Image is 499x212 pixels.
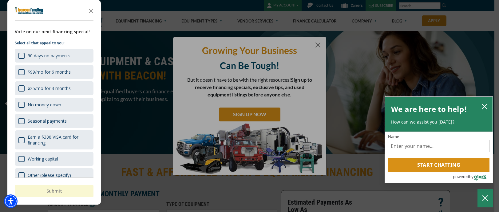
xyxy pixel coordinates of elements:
[15,28,93,35] div: Vote on our next financing special!
[469,173,473,181] span: by
[453,173,469,181] span: powered
[15,40,93,46] p: Select all that appeal to you:
[15,65,93,79] div: $99/mo for 6 months
[477,189,493,207] button: Close Chatbox
[28,102,61,108] div: No money down
[4,194,18,208] div: Accessibility Menu
[388,140,489,152] input: Name
[391,103,467,115] h2: We are here to help!
[15,98,93,112] div: No money down
[28,118,67,124] div: Seasonal payments
[15,114,93,128] div: Seasonal payments
[391,119,486,125] p: How can we assist you [DATE]?
[453,172,493,183] a: Powered by Olark
[28,85,71,91] div: $25/mo for 3 months
[28,156,58,162] div: Working capital
[85,4,97,17] button: Close the survey
[28,69,71,75] div: $99/mo for 6 months
[28,172,71,178] div: Other (please specify)
[388,135,489,139] label: Name
[15,168,93,182] div: Other (please specify)
[28,134,90,146] div: Earn a $300 VISA card for financing
[15,49,93,63] div: 90 days no payments
[15,7,44,14] img: Company logo
[15,152,93,166] div: Working capital
[28,53,70,59] div: 90 days no payments
[15,130,93,149] div: Earn a $300 VISA card for financing
[385,96,493,183] div: olark chatbox
[15,185,93,197] button: Submit
[388,158,489,172] button: Start chatting
[15,81,93,95] div: $25/mo for 3 months
[480,102,489,111] button: close chatbox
